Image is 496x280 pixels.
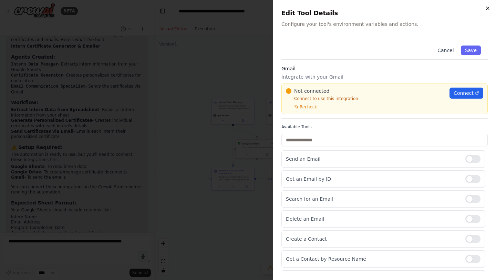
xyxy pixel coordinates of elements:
h2: Edit Tool Details [281,8,488,18]
p: Delete an Email [286,216,460,222]
span: Not connected [294,88,329,94]
p: Connect to use this integration [286,96,445,101]
p: Get a Contact by Resource Name [286,256,460,262]
button: Save [461,46,481,55]
a: Connect [449,88,483,99]
label: Available Tools [281,124,488,130]
p: Search for an Email [286,196,460,202]
p: Get an Email by ID [286,176,460,182]
span: Connect [454,90,474,97]
p: Integrate with your Gmail [281,73,488,80]
p: Send an Email [286,156,460,162]
h3: Gmail [281,65,488,72]
button: Recheck [286,104,317,110]
button: Cancel [433,46,458,55]
p: Create a Contact [286,236,460,242]
span: Recheck [300,104,317,110]
p: Configure your tool's environment variables and actions. [281,21,488,28]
